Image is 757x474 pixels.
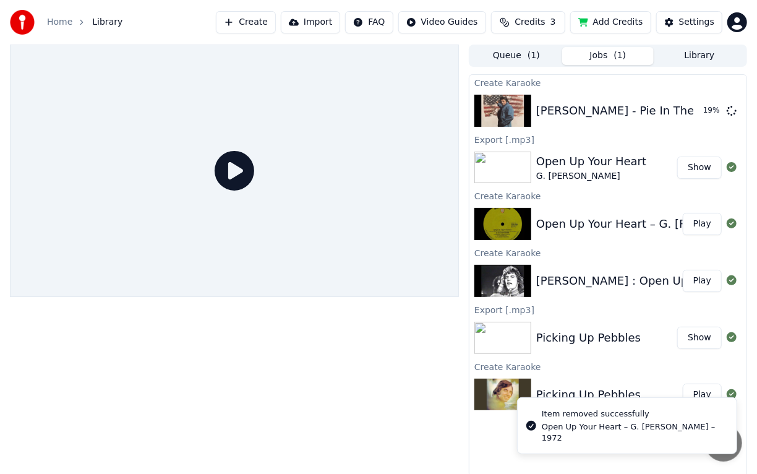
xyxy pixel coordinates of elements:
span: ( 1 ) [528,50,540,62]
button: Settings [656,11,722,33]
button: Add Credits [570,11,651,33]
div: Picking Up Pebbles [536,386,641,403]
div: Open Up Your Heart – G. [PERSON_NAME] – 1972 [542,421,727,444]
span: 3 [550,16,556,28]
div: Item removed successfully [542,408,727,420]
button: Jobs [562,47,654,65]
div: Settings [679,16,714,28]
span: Library [92,16,122,28]
button: Library [654,47,745,65]
button: Show [677,157,722,179]
div: Create Karaoke [469,359,746,374]
div: Create Karaoke [469,245,746,260]
div: [PERSON_NAME] - Pie In The Sky lyrics [536,102,750,119]
button: Credits3 [491,11,565,33]
button: Play [683,270,722,292]
button: Play [683,384,722,406]
span: Credits [515,16,545,28]
div: Open Up Your Heart [536,153,646,170]
button: Show [677,327,722,349]
div: Export [.mp3] [469,132,746,147]
a: Home [47,16,72,28]
button: Play [683,213,722,235]
nav: breadcrumb [47,16,122,28]
button: Create [216,11,276,33]
button: Import [281,11,340,33]
div: Create Karaoke [469,188,746,203]
button: FAQ [345,11,393,33]
div: 19 % [703,106,722,116]
button: Queue [471,47,562,65]
span: ( 1 ) [614,50,627,62]
div: G. [PERSON_NAME] [536,170,646,183]
button: Video Guides [398,11,486,33]
div: Picking Up Pebbles [536,329,641,347]
div: [PERSON_NAME] : Open Up Your Heart [536,272,750,290]
div: Create Karaoke [469,75,746,90]
div: Export [.mp3] [469,302,746,317]
img: youka [10,10,35,35]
